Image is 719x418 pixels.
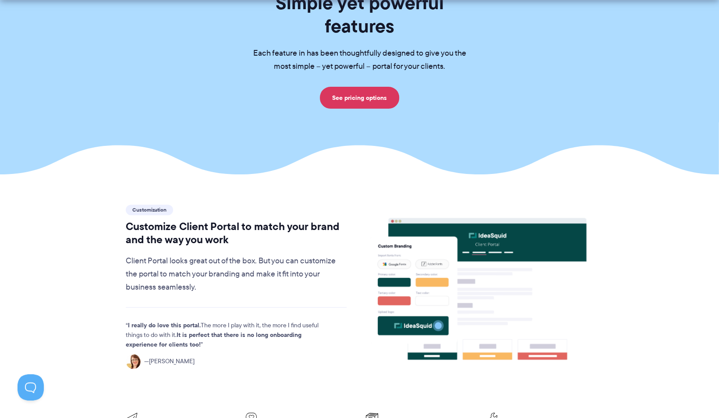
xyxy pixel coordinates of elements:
[144,357,195,366] span: [PERSON_NAME]
[126,205,173,215] span: Customization
[239,47,480,73] p: Each feature in has been thoughtfully designed to give you the most simple – yet powerful – porta...
[18,374,44,400] iframe: Toggle Customer Support
[126,220,347,246] h2: Customize Client Portal to match your brand and the way you work
[128,320,201,330] strong: I really do love this portal.
[126,255,347,294] p: Client Portal looks great out of the box. But you can customize the portal to match your branding...
[126,330,301,349] strong: It is perfect that there is no long onboarding experience for clients too!
[126,321,332,350] p: The more I play with it, the more I find useful things to do with it.
[320,87,399,109] a: See pricing options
